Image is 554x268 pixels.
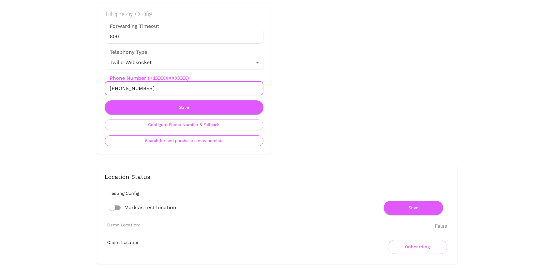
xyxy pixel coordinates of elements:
div: Twilio Websocket [105,56,263,69]
h3: Location Status [105,174,450,181]
button: Save [105,100,263,114]
label: Forwarding Timeout [105,23,263,30]
h6: Client Location [107,240,140,245]
span: Mark as test location [124,204,176,211]
button: Onboarding [388,240,447,254]
h6: Testing Config [110,191,455,196]
h2: Telephony Config [105,10,263,18]
h6: Demo Location: [107,222,140,227]
button: Configure Phone Number & Fallback [105,119,263,130]
label: Phone Number (+1XXXXXXXXXX) [105,74,263,82]
button: Save [384,201,443,215]
div: False [435,222,447,230]
label: Telephony Type [105,48,147,56]
button: Search for and purchase a new number [105,135,263,146]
